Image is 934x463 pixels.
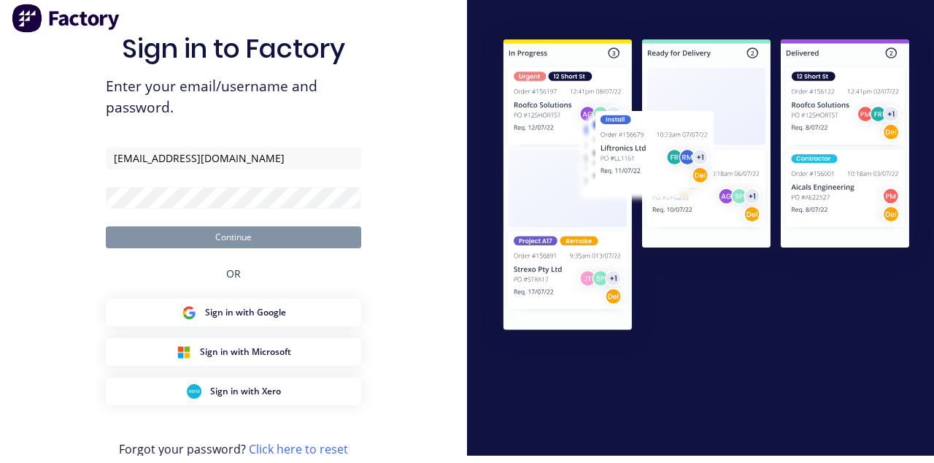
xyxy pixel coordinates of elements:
[177,353,191,367] img: Microsoft Sign in
[122,41,345,72] h1: Sign in to Factory
[106,156,361,177] input: Email/Username
[106,346,361,374] button: Microsoft Sign inSign in with Microsoft
[182,313,196,328] img: Google Sign in
[200,353,291,367] span: Sign in with Microsoft
[210,393,281,406] span: Sign in with Xero
[479,25,934,364] img: Sign in
[12,12,121,41] img: Factory
[205,314,286,327] span: Sign in with Google
[106,307,361,334] button: Google Sign inSign in with Google
[106,84,361,126] span: Enter your email/username and password.
[226,256,241,307] div: OR
[106,234,361,256] button: Continue
[106,386,361,413] button: Xero Sign inSign in with Xero
[187,392,201,407] img: Xero Sign in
